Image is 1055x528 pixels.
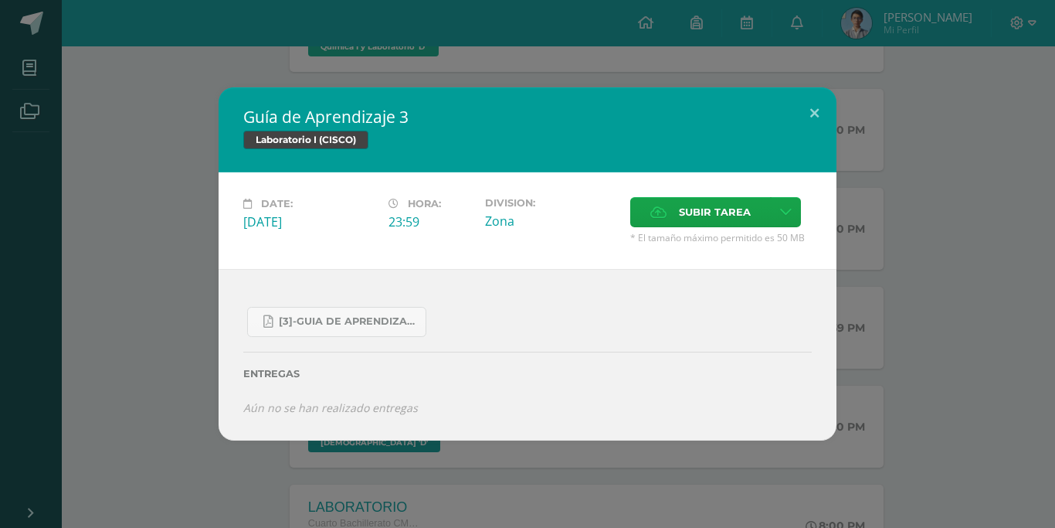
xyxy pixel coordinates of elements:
i: Aún no se han realizado entregas [243,400,418,415]
span: Subir tarea [679,198,751,227]
span: * El tamaño máximo permitido es 50 MB [630,231,812,244]
span: [3]-GUIA DE APRENDIZAJE 3 IV [PERSON_NAME] CISCO UNIDAD 4.pdf [279,315,418,328]
div: [DATE] [243,213,376,230]
h2: Guía de Aprendizaje 3 [243,106,812,128]
label: Entregas [243,368,812,380]
button: Close (Esc) [792,87,836,140]
a: [3]-GUIA DE APRENDIZAJE 3 IV [PERSON_NAME] CISCO UNIDAD 4.pdf [247,307,426,337]
label: Division: [485,197,618,209]
div: 23:59 [388,213,473,230]
span: Date: [261,198,293,209]
span: Hora: [408,198,441,209]
div: Zona [485,213,618,230]
span: Laboratorio I (CISCO) [243,131,368,149]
